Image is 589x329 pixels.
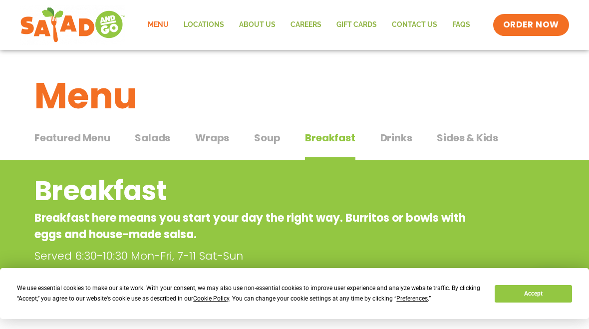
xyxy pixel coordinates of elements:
[493,14,569,36] a: ORDER NOW
[195,130,229,145] span: Wraps
[329,13,384,36] a: GIFT CARDS
[380,130,412,145] span: Drinks
[445,13,478,36] a: FAQs
[34,248,479,264] p: Served 6:30-10:30 Mon-Fri, 7-11 Sat-Sun
[305,130,355,145] span: Breakfast
[176,13,232,36] a: Locations
[17,283,483,304] div: We use essential cookies to make our site work. With your consent, we may also use non-essential ...
[135,130,170,145] span: Salads
[503,19,559,31] span: ORDER NOW
[34,127,555,161] div: Tabbed content
[34,210,474,243] p: Breakfast here means you start your day the right way. Burritos or bowls with eggs and house-made...
[34,69,555,123] h1: Menu
[254,130,280,145] span: Soup
[437,130,498,145] span: Sides & Kids
[495,285,572,303] button: Accept
[384,13,445,36] a: Contact Us
[34,171,474,211] h2: Breakfast
[283,13,329,36] a: Careers
[140,13,176,36] a: Menu
[232,13,283,36] a: About Us
[34,130,110,145] span: Featured Menu
[396,295,428,302] span: Preferences
[20,5,125,45] img: new-SAG-logo-768×292
[140,13,478,36] nav: Menu
[193,295,229,302] span: Cookie Policy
